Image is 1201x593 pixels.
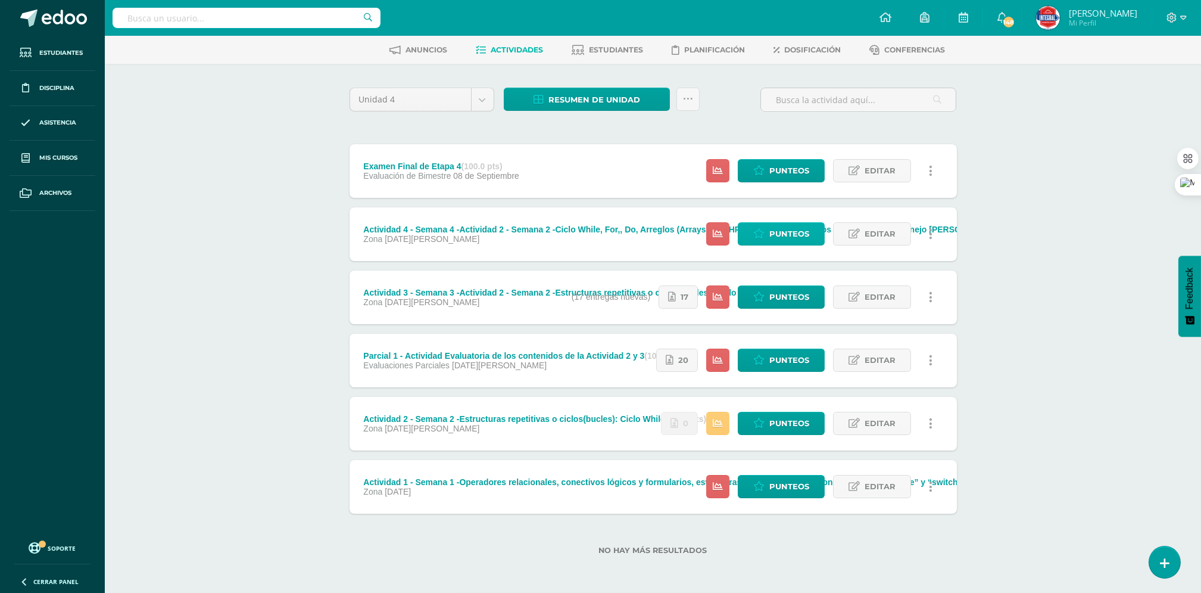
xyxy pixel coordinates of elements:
div: Actividad 4 - Semana 4 -Actividad 2 - Semana 2 -Ciclo While, For,, Do, Arreglos (Arrays) en PHP F... [363,225,1176,234]
a: Anuncios [389,41,447,60]
span: Zona [363,297,382,307]
a: Estudiantes [572,41,643,60]
span: [PERSON_NAME] [1069,7,1137,19]
span: Actividades [491,45,543,54]
div: Parcial 1 - Actividad Evaluatoria de los contenidos de la Actividad 2 y 3 [363,351,685,361]
a: Mis cursos [10,141,95,176]
a: Actividades [476,41,543,60]
span: Anuncios [405,45,447,54]
a: Unidad 4 [350,88,494,111]
div: Examen Final de Etapa 4 [363,162,519,171]
input: Busca la actividad aquí... [761,88,956,111]
span: 0 [683,412,688,434]
span: Soporte [48,544,76,552]
a: No se han realizado entregas [661,412,698,435]
a: Punteos [738,285,825,309]
span: [DATE][PERSON_NAME] [385,234,479,244]
a: Punteos [738,222,825,246]
span: Zona [363,424,382,433]
a: Conferencias [869,41,945,60]
a: Soporte [14,539,91,555]
a: 17 [659,285,698,309]
span: Estudiantes [39,48,83,58]
span: Asistencia [39,118,76,128]
span: Punteos [769,223,809,245]
a: Estudiantes [10,36,95,71]
span: Evaluación de Bimestre [363,171,451,181]
a: Punteos [738,159,825,182]
span: Resumen de unidad [548,89,640,111]
a: Punteos [738,349,825,372]
button: Feedback - Mostrar encuesta [1178,256,1201,337]
a: 20 [656,349,698,372]
span: Punteos [769,160,809,182]
span: Editar [865,160,896,182]
span: 17 [681,286,688,308]
span: Zona [363,487,382,496]
span: 20 [678,349,688,371]
span: Editar [865,349,896,371]
span: Unidad 4 [359,88,462,111]
label: No hay más resultados [350,546,957,555]
span: Conferencias [884,45,945,54]
span: Dosificación [784,45,841,54]
span: Punteos [769,349,809,371]
span: [DATE][PERSON_NAME] [385,297,479,307]
span: [DATE][PERSON_NAME] [452,361,547,370]
span: Evaluaciones Parciales [363,361,450,370]
a: Planificación [672,41,745,60]
a: Resumen de unidad [504,88,670,111]
a: Disciplina [10,71,95,106]
a: Asistencia [10,106,95,141]
input: Busca un usuario... [113,8,380,28]
img: 5b05793df8038e2f74dd67e63a03d3f6.png [1036,6,1060,30]
span: Mis cursos [39,153,77,163]
div: Actividad 3 - Semana 3 -Actividad 2 - Semana 2 -Estructuras repetitivas o ciclos(bucles): Ciclo For [363,288,793,297]
span: Planificación [684,45,745,54]
span: Punteos [769,286,809,308]
span: Editar [865,476,896,498]
span: Editar [865,412,896,434]
span: Mi Perfil [1069,18,1137,28]
span: Editar [865,286,896,308]
a: Dosificación [773,41,841,60]
span: [DATE] [385,487,411,496]
span: Feedback [1184,268,1195,309]
span: Archivos [39,188,71,198]
strong: (100.0 pts) [461,162,503,171]
span: Estudiantes [589,45,643,54]
a: Archivos [10,176,95,211]
span: Punteos [769,476,809,498]
div: Actividad 1 - Semana 1 -Operadores relacionales, conectivos lógicos y formularios, estructuras se... [363,477,1055,487]
span: 148 [1002,15,1015,29]
span: Editar [865,223,896,245]
span: Punteos [769,412,809,434]
span: Zona [363,234,382,244]
span: Disciplina [39,83,74,93]
a: Punteos [738,475,825,498]
a: Punteos [738,412,825,435]
span: Cerrar panel [33,578,79,586]
div: Actividad 2 - Semana 2 -Estructuras repetitivas o ciclos(bucles): Ciclo While [363,414,706,424]
span: 08 de Septiembre [453,171,519,181]
span: [DATE][PERSON_NAME] [385,424,479,433]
